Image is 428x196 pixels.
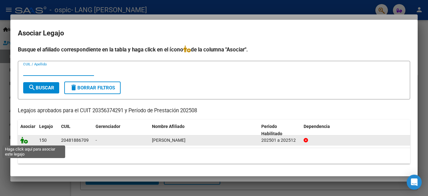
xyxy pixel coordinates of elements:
[28,84,36,91] mat-icon: search
[259,120,301,140] datatable-header-cell: Periodo Habilitado
[261,124,282,136] span: Periodo Habilitado
[18,148,410,164] div: 1 registros
[61,124,70,129] span: CUIL
[96,138,97,143] span: -
[152,124,185,129] span: Nombre Afiliado
[18,27,410,39] h2: Asociar Legajo
[64,82,121,94] button: Borrar Filtros
[37,120,59,140] datatable-header-cell: Legajo
[23,82,59,93] button: Buscar
[149,120,259,140] datatable-header-cell: Nombre Afiliado
[39,124,53,129] span: Legajo
[28,85,54,91] span: Buscar
[61,137,89,144] div: 20481886709
[304,124,330,129] span: Dependencia
[407,175,422,190] div: Open Intercom Messenger
[152,138,185,143] span: ARANDA THIAGO ARIEL
[93,120,149,140] datatable-header-cell: Gerenciador
[20,124,35,129] span: Asociar
[96,124,120,129] span: Gerenciador
[18,45,410,54] h4: Busque el afiliado correspondiente en la tabla y haga click en el ícono de la columna "Asociar".
[301,120,410,140] datatable-header-cell: Dependencia
[59,120,93,140] datatable-header-cell: CUIL
[18,107,410,115] p: Legajos aprobados para el CUIT 20356374291 y Período de Prestación 202508
[18,120,37,140] datatable-header-cell: Asociar
[70,85,115,91] span: Borrar Filtros
[70,84,77,91] mat-icon: delete
[261,137,299,144] div: 202501 a 202512
[39,138,47,143] span: 150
